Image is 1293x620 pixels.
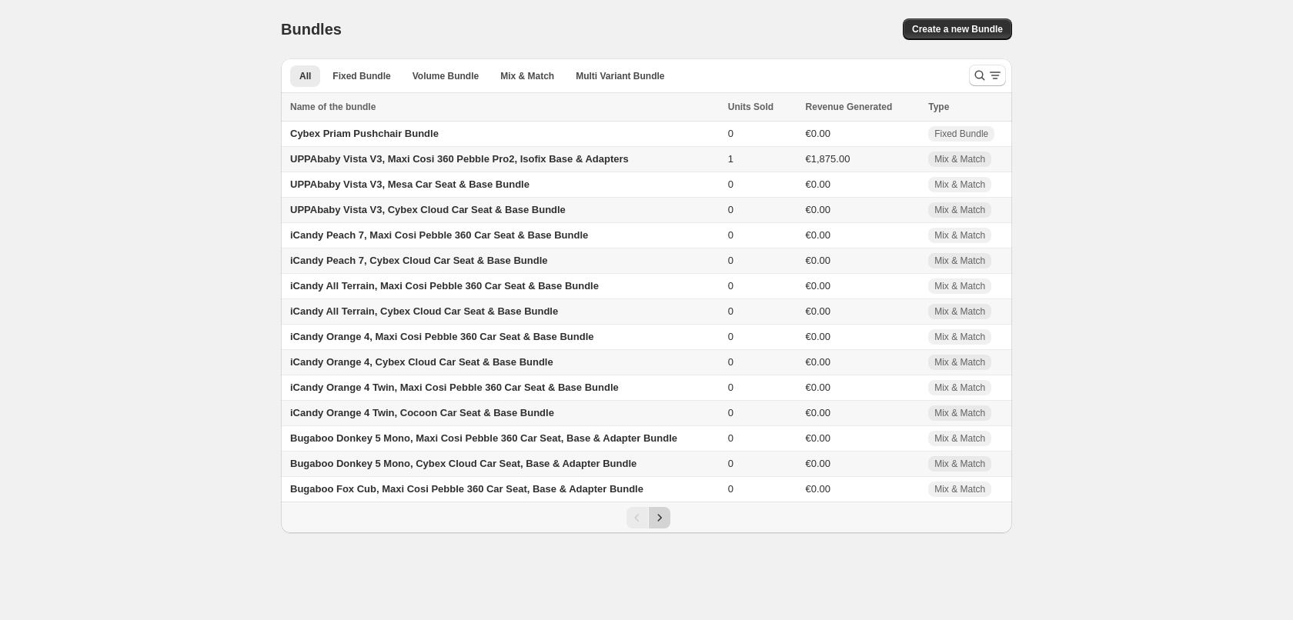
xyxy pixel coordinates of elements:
button: Next [649,507,670,528]
span: iCandy Orange 4 Twin, Cocoon Car Seat & Base Bundle [290,407,554,418]
span: Mix & Match [934,204,985,216]
span: UPPAbaby Vista V3, Maxi Cosi 360 Pebble Pro2, Isofix Base & Adapters [290,153,629,165]
button: Units Sold [728,99,789,115]
span: Bugaboo Donkey 5 Mono, Maxi Cosi Pebble 360 Car Seat, Base & Adapter Bundle [290,432,677,444]
nav: Pagination [281,502,1012,533]
span: iCandy Orange 4, Maxi Cosi Pebble 360 Car Seat & Base Bundle [290,331,593,342]
span: iCandy Orange 4, Cybex Cloud Car Seat & Base Bundle [290,356,553,368]
span: 0 [728,255,733,266]
span: 0 [728,305,733,317]
span: Mix & Match [934,153,985,165]
span: Multi Variant Bundle [576,70,664,82]
span: Units Sold [728,99,773,115]
span: Revenue Generated [806,99,893,115]
span: €0.00 [806,255,831,266]
span: €0.00 [806,280,831,292]
span: €0.00 [806,305,831,317]
span: Mix & Match [934,178,985,191]
span: iCandy Peach 7, Maxi Cosi Pebble 360 Car Seat & Base Bundle [290,229,588,241]
span: €0.00 [806,458,831,469]
span: 0 [728,204,733,215]
span: €0.00 [806,382,831,393]
span: Volume Bundle [413,70,479,82]
span: 0 [728,407,733,418]
span: Create a new Bundle [912,23,1003,35]
span: Mix & Match [934,432,985,445]
span: Bugaboo Fox Cub, Maxi Cosi Pebble 360 Car Seat, Base & Adapter Bundle [290,483,643,495]
span: 0 [728,483,733,495]
div: Type [928,99,1003,115]
span: Mix & Match [934,483,985,495]
span: 0 [728,178,733,190]
h1: Bundles [281,20,342,38]
span: UPPAbaby Vista V3, Mesa Car Seat & Base Bundle [290,178,530,190]
span: iCandy All Terrain, Cybex Cloud Car Seat & Base Bundle [290,305,558,317]
span: Fixed Bundle [332,70,390,82]
span: Mix & Match [934,280,985,292]
span: €1,875.00 [806,153,850,165]
span: €0.00 [806,128,831,139]
span: Bugaboo Donkey 5 Mono, Cybex Cloud Car Seat, Base & Adapter Bundle [290,458,636,469]
span: Mix & Match [934,382,985,394]
span: 0 [728,128,733,139]
span: iCandy Orange 4 Twin, Maxi Cosi Pebble 360 Car Seat & Base Bundle [290,382,619,393]
span: €0.00 [806,356,831,368]
span: Mix & Match [934,229,985,242]
span: Fixed Bundle [934,128,988,140]
span: €0.00 [806,229,831,241]
span: iCandy All Terrain, Maxi Cosi Pebble 360 Car Seat & Base Bundle [290,280,599,292]
span: €0.00 [806,407,831,418]
span: Mix & Match [934,407,985,419]
span: €0.00 [806,331,831,342]
button: Create a new Bundle [903,18,1012,40]
button: Revenue Generated [806,99,908,115]
span: Cybex Priam Pushchair Bundle [290,128,439,139]
span: All [299,70,311,82]
span: €0.00 [806,178,831,190]
span: €0.00 [806,204,831,215]
span: Mix & Match [934,458,985,470]
span: 0 [728,356,733,368]
button: Search and filter results [969,65,1006,86]
span: 1 [728,153,733,165]
span: iCandy Peach 7, Cybex Cloud Car Seat & Base Bundle [290,255,548,266]
span: Mix & Match [934,255,985,267]
span: Mix & Match [934,331,985,343]
span: €0.00 [806,483,831,495]
div: Name of the bundle [290,99,719,115]
span: 0 [728,382,733,393]
span: €0.00 [806,432,831,444]
span: Mix & Match [934,305,985,318]
span: UPPAbaby Vista V3, Cybex Cloud Car Seat & Base Bundle [290,204,566,215]
span: 0 [728,458,733,469]
span: 0 [728,280,733,292]
span: 0 [728,229,733,241]
span: 0 [728,432,733,444]
span: Mix & Match [500,70,554,82]
span: Mix & Match [934,356,985,368]
span: 0 [728,331,733,342]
